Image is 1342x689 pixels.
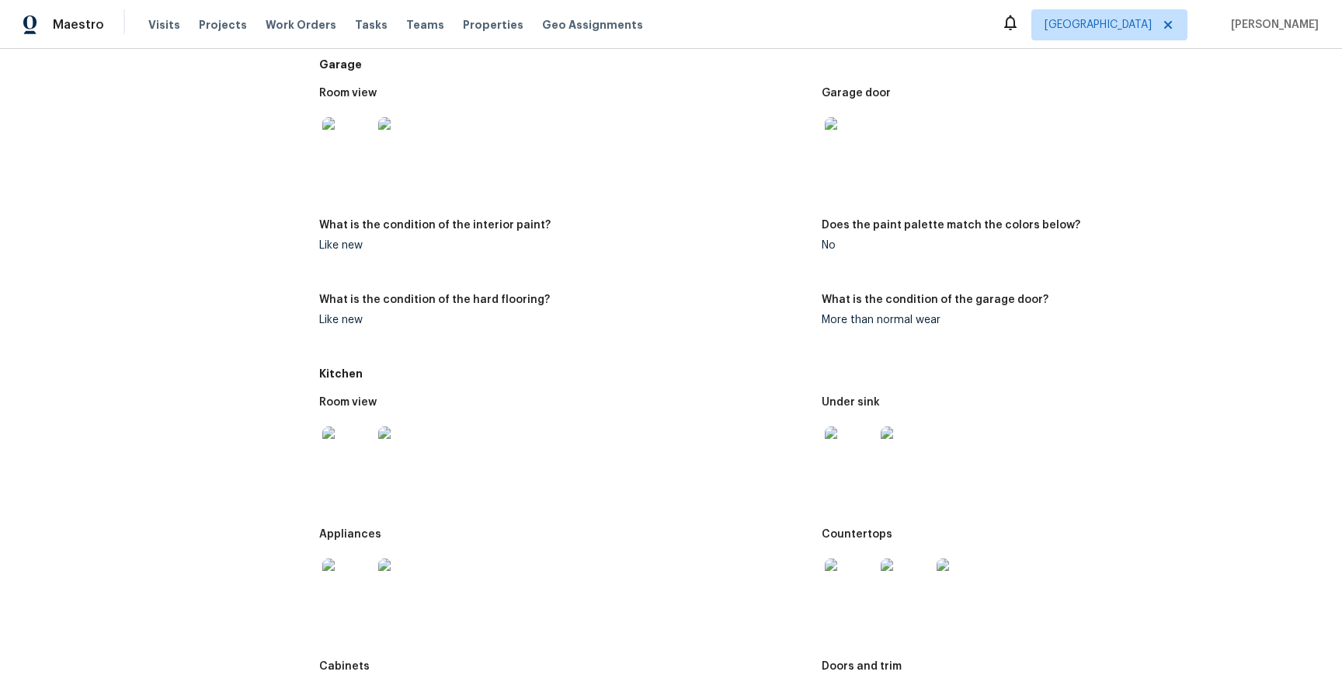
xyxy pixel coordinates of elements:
h5: Room view [319,397,377,408]
span: Work Orders [266,17,336,33]
span: Projects [199,17,247,33]
div: More than normal wear [822,315,1311,325]
h5: Appliances [319,529,381,540]
h5: Countertops [822,529,892,540]
div: Like new [319,240,808,251]
h5: Kitchen [319,366,1323,381]
h5: Doors and trim [822,661,902,672]
span: Geo Assignments [542,17,643,33]
h5: Room view [319,88,377,99]
h5: What is the condition of the hard flooring? [319,294,550,305]
span: [PERSON_NAME] [1225,17,1319,33]
span: Properties [463,17,523,33]
h5: What is the condition of the garage door? [822,294,1048,305]
h5: Garage door [822,88,891,99]
h5: What is the condition of the interior paint? [319,220,551,231]
h5: Garage [319,57,1323,72]
span: Teams [406,17,444,33]
div: No [822,240,1311,251]
span: [GEOGRAPHIC_DATA] [1045,17,1152,33]
h5: Does the paint palette match the colors below? [822,220,1080,231]
div: Like new [319,315,808,325]
span: Tasks [355,19,388,30]
h5: Cabinets [319,661,370,672]
span: Maestro [53,17,104,33]
span: Visits [148,17,180,33]
h5: Under sink [822,397,880,408]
